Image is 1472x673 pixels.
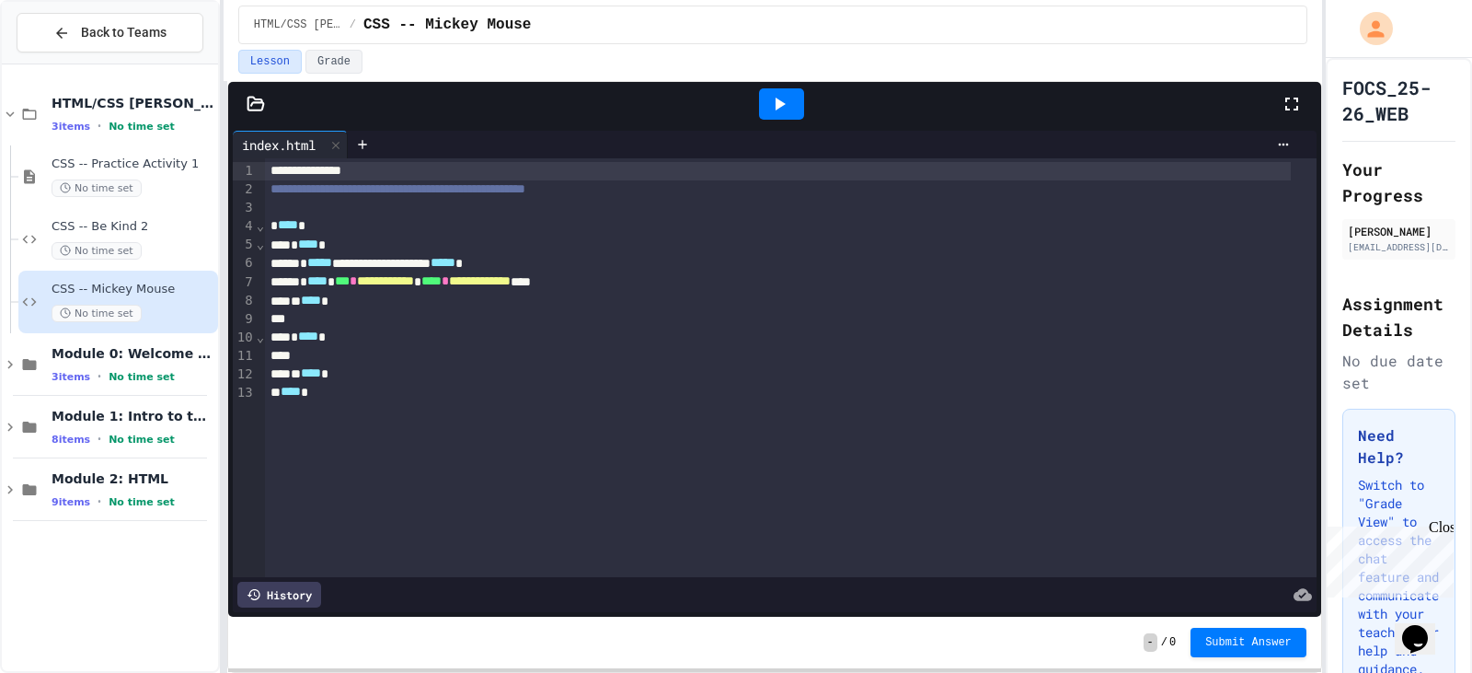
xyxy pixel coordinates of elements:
span: • [98,432,101,447]
span: HTML/CSS [PERSON_NAME] [52,95,214,111]
h2: Assignment Details [1342,291,1455,342]
span: 9 items [52,496,90,508]
div: No due date set [1342,350,1455,394]
span: • [98,369,101,384]
div: Chat with us now!Close [7,7,127,117]
span: Module 2: HTML [52,470,214,487]
span: CSS -- Mickey Mouse [363,14,531,36]
div: History [237,582,321,608]
div: 12 [233,366,256,384]
span: No time set [109,434,175,446]
span: Module 1: Intro to the Web [52,408,214,424]
h2: Your Progress [1342,157,1455,208]
div: My Account [1340,7,1397,50]
button: Back to Teams [17,13,203,52]
div: 8 [233,292,256,310]
button: Grade [305,50,362,74]
span: / [1161,635,1167,650]
div: [EMAIL_ADDRESS][DOMAIN_NAME] [1348,240,1450,254]
div: 13 [233,384,256,402]
div: 2 [233,180,256,199]
span: Submit Answer [1205,635,1292,650]
h3: Need Help? [1358,424,1440,469]
span: Fold line [256,330,265,344]
span: - [1144,633,1157,652]
span: / [350,17,356,32]
span: No time set [52,242,142,260]
div: 7 [233,273,256,292]
span: No time set [109,121,175,133]
div: 5 [233,236,256,254]
div: 6 [233,254,256,273]
span: Fold line [256,218,265,233]
span: Module 0: Welcome to Web Development [52,345,214,362]
div: index.html [233,135,325,155]
div: [PERSON_NAME] [1348,223,1450,239]
span: 8 items [52,434,90,446]
span: HTML/CSS Campbell [254,17,342,32]
span: CSS -- Mickey Mouse [52,282,214,297]
span: Back to Teams [81,23,167,42]
div: 4 [233,217,256,236]
iframe: chat widget [1395,599,1454,655]
div: index.html [233,131,348,158]
div: 9 [233,310,256,329]
span: Fold line [256,237,265,251]
span: 3 items [52,371,90,383]
span: 0 [1169,635,1176,650]
div: 1 [233,162,256,180]
span: • [98,494,101,509]
div: 11 [233,347,256,366]
span: No time set [52,305,142,322]
span: No time set [109,496,175,508]
span: CSS -- Be Kind 2 [52,219,214,235]
div: 10 [233,329,256,347]
span: 3 items [52,121,90,133]
span: CSS -- Practice Activity 1 [52,157,214,172]
button: Lesson [238,50,302,74]
div: 3 [233,199,256,217]
span: • [98,119,101,133]
iframe: chat widget [1319,519,1454,598]
button: Submit Answer [1190,628,1306,657]
h1: FOCS_25-26_WEB [1342,75,1455,126]
span: No time set [52,180,142,197]
span: No time set [109,371,175,383]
